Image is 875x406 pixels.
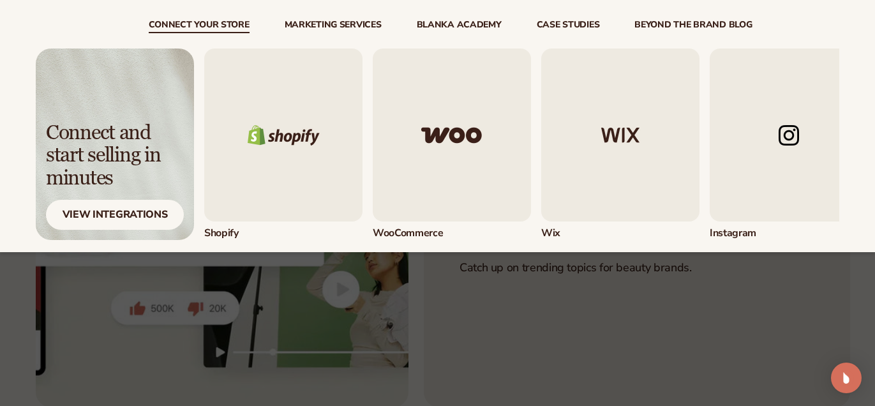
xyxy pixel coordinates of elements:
[204,49,363,222] img: Shopify logo.
[634,20,752,33] a: beyond the brand blog
[831,363,862,393] div: Open Intercom Messenger
[46,122,184,190] div: Connect and start selling in minutes
[537,20,600,33] a: case studies
[710,49,868,240] a: Instagram logo. Instagram
[373,49,531,222] img: Woo commerce logo.
[149,20,250,33] a: connect your store
[710,49,868,222] img: Instagram logo.
[373,227,531,240] div: WooCommerce
[541,49,699,222] img: Wix logo.
[541,227,699,240] div: Wix
[285,20,382,33] a: Marketing services
[541,49,699,240] div: 3 / 5
[373,49,531,240] div: 2 / 5
[417,20,502,33] a: Blanka Academy
[46,200,184,230] div: View Integrations
[204,49,363,240] div: 1 / 5
[36,49,194,240] img: Light background with shadow.
[710,49,868,240] div: 4 / 5
[204,227,363,240] div: Shopify
[373,49,531,240] a: Woo commerce logo. WooCommerce
[710,227,868,240] div: Instagram
[204,49,363,240] a: Shopify logo. Shopify
[36,49,194,240] a: Light background with shadow. Connect and start selling in minutes View Integrations
[541,49,699,240] a: Wix logo. Wix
